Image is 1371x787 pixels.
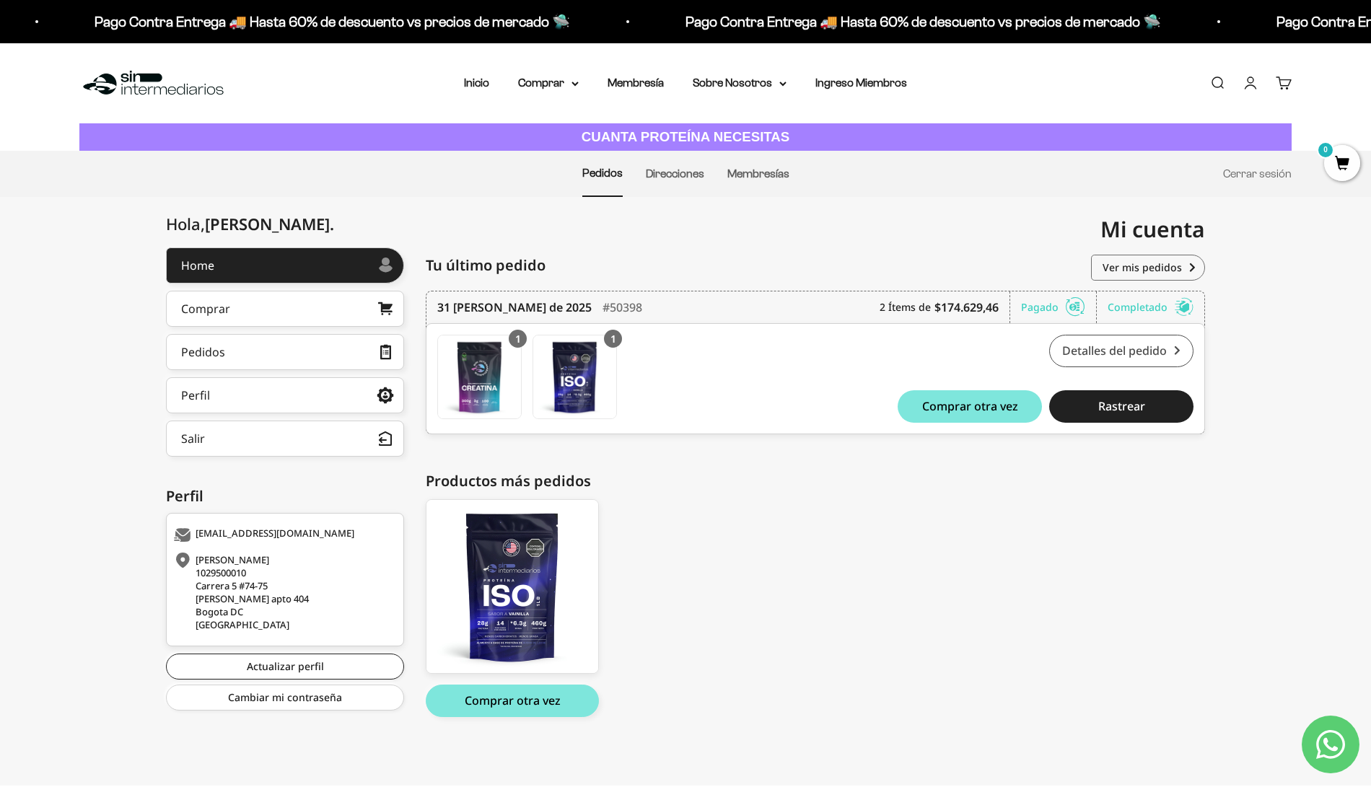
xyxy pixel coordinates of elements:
div: Pedidos [181,346,225,358]
button: Comprar otra vez [426,685,599,717]
span: Mi cuenta [1100,214,1205,244]
a: 0 [1324,157,1360,172]
time: 31 [PERSON_NAME] de 2025 [437,299,592,316]
img: Translation missing: es.Proteína Aislada ISO - Vainilla - Vanilla / 2 libras (910g) [533,335,616,418]
a: Perfil [166,377,404,413]
a: Actualizar perfil [166,654,404,680]
a: Proteína Aislada ISO - Vainilla - Vanilla / 2 libras (910g) [533,335,617,419]
b: $174.629,46 [934,299,999,316]
button: Comprar otra vez [898,390,1042,423]
a: Comprar [166,291,404,327]
img: iso_vainilla_1LB_e5c1c634-e2e1-44a5-bc7c-8508aaa5bae9_large.png [426,500,598,673]
span: . [330,213,334,234]
div: [PERSON_NAME] 1029500010 Carrera 5 #74-75 [PERSON_NAME] apto 404 Bogota DC [GEOGRAPHIC_DATA] [174,553,393,631]
p: Pago Contra Entrega 🚚 Hasta 60% de descuento vs precios de mercado 🛸 [90,10,566,33]
a: Ver mis pedidos [1091,255,1205,281]
summary: Sobre Nosotros [693,74,787,92]
div: Completado [1108,291,1193,323]
mark: 0 [1317,141,1334,159]
strong: CUANTA PROTEÍNA NECESITAS [582,129,790,144]
div: Comprar [181,303,230,315]
summary: Comprar [518,74,579,92]
div: Hola, [166,215,334,233]
a: Inicio [464,76,489,89]
p: Pago Contra Entrega 🚚 Hasta 60% de descuento vs precios de mercado 🛸 [681,10,1157,33]
div: Home [181,260,214,271]
span: Rastrear [1098,400,1145,412]
button: Salir [166,421,404,457]
a: Proteína Aislada ISO - Vainilla - Vanilla / 2 libras (910g) [426,499,599,674]
div: 1 [604,330,622,348]
a: CUANTA PROTEÍNA NECESITAS [79,123,1292,151]
a: Detalles del pedido [1049,335,1193,367]
a: Pedidos [582,167,623,179]
a: Cambiar mi contraseña [166,685,404,711]
a: Membresías [727,167,789,180]
a: Direcciones [646,167,704,180]
a: Pedidos [166,334,404,370]
span: Comprar otra vez [922,400,1018,412]
img: Translation missing: es.Creatina Monohidrato [438,335,521,418]
div: Productos más pedidos [426,470,1205,492]
div: [EMAIL_ADDRESS][DOMAIN_NAME] [174,528,393,542]
a: Ingreso Miembros [815,76,907,89]
span: [PERSON_NAME] [205,213,334,234]
div: Perfil [181,390,210,401]
button: Rastrear [1049,390,1193,423]
div: #50398 [603,291,642,323]
div: Salir [181,433,205,444]
div: Pagado [1021,291,1097,323]
div: Perfil [166,485,404,507]
span: Tu último pedido [426,255,546,276]
a: Cerrar sesión [1223,167,1292,180]
div: 2 Ítems de [880,291,1010,323]
div: 1 [509,330,527,348]
a: Home [166,247,404,283]
a: Membresía [608,76,664,89]
a: Creatina Monohidrato [437,335,522,419]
